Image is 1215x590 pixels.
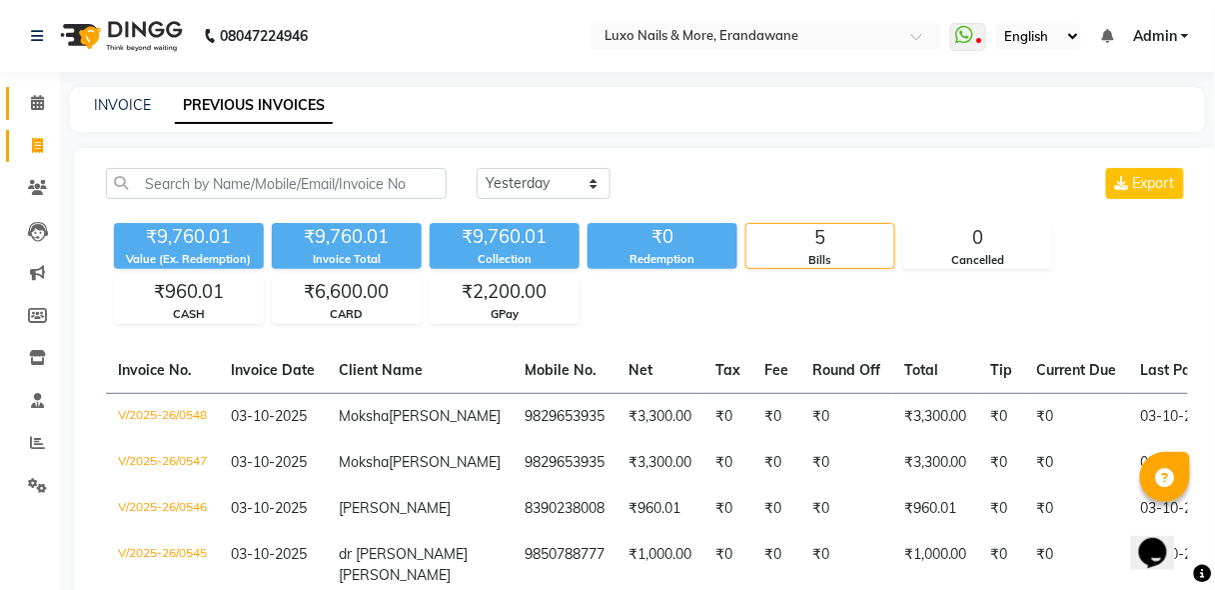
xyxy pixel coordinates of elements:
td: ₹0 [979,486,1025,532]
td: ₹0 [752,440,800,486]
td: 8390238008 [513,486,616,532]
td: ₹0 [752,393,800,440]
td: ₹0 [1025,393,1129,440]
span: Current Due [1037,361,1117,379]
div: Bills [746,252,894,269]
td: ₹3,300.00 [616,440,703,486]
div: Value (Ex. Redemption) [114,251,264,268]
input: Search by Name/Mobile/Email/Invoice No [106,168,447,199]
button: Export [1106,168,1184,199]
span: Admin [1133,26,1177,47]
div: ₹6,600.00 [273,278,421,306]
div: 5 [746,224,894,252]
td: ₹960.01 [616,486,703,532]
span: Moksha [339,453,389,471]
span: Fee [764,361,788,379]
td: ₹0 [703,486,752,532]
div: Redemption [588,251,737,268]
span: 03-10-2025 [231,499,307,517]
div: GPay [431,306,579,323]
div: CASH [115,306,263,323]
img: logo [51,8,188,64]
div: ₹9,760.01 [272,223,422,251]
td: ₹3,300.00 [892,393,979,440]
td: ₹0 [800,440,892,486]
div: 0 [904,224,1052,252]
span: Net [628,361,652,379]
b: 08047224946 [220,8,308,64]
div: ₹9,760.01 [430,223,580,251]
div: ₹960.01 [115,278,263,306]
td: V/2025-26/0548 [106,393,219,440]
div: Cancelled [904,252,1052,269]
span: Tax [715,361,740,379]
span: dr [PERSON_NAME] [339,545,468,563]
span: [PERSON_NAME] [339,566,451,584]
span: 03-10-2025 [231,545,307,563]
td: 9829653935 [513,440,616,486]
td: 9829653935 [513,393,616,440]
span: 03-10-2025 [231,407,307,425]
div: ₹9,760.01 [114,223,264,251]
span: Moksha [339,407,389,425]
td: V/2025-26/0546 [106,486,219,532]
div: ₹2,200.00 [431,278,579,306]
a: INVOICE [94,96,151,114]
span: Total [904,361,938,379]
iframe: chat widget [1131,510,1195,570]
td: ₹3,300.00 [616,393,703,440]
div: Collection [430,251,580,268]
td: ₹960.01 [892,486,979,532]
a: PREVIOUS INVOICES [175,88,333,124]
td: ₹0 [1025,440,1129,486]
div: ₹0 [588,223,737,251]
span: Export [1133,174,1175,192]
span: Round Off [812,361,880,379]
span: [PERSON_NAME] [389,407,501,425]
td: ₹3,300.00 [892,440,979,486]
div: Invoice Total [272,251,422,268]
div: CARD [273,306,421,323]
span: [PERSON_NAME] [339,499,451,517]
td: ₹0 [703,393,752,440]
td: V/2025-26/0547 [106,440,219,486]
td: ₹0 [979,440,1025,486]
span: Client Name [339,361,423,379]
td: ₹0 [703,440,752,486]
span: Mobile No. [525,361,597,379]
td: ₹0 [979,393,1025,440]
span: [PERSON_NAME] [389,453,501,471]
td: ₹0 [752,486,800,532]
span: Tip [991,361,1013,379]
td: ₹0 [1025,486,1129,532]
td: ₹0 [800,393,892,440]
span: Invoice Date [231,361,315,379]
span: Invoice No. [118,361,192,379]
td: ₹0 [800,486,892,532]
span: 03-10-2025 [231,453,307,471]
